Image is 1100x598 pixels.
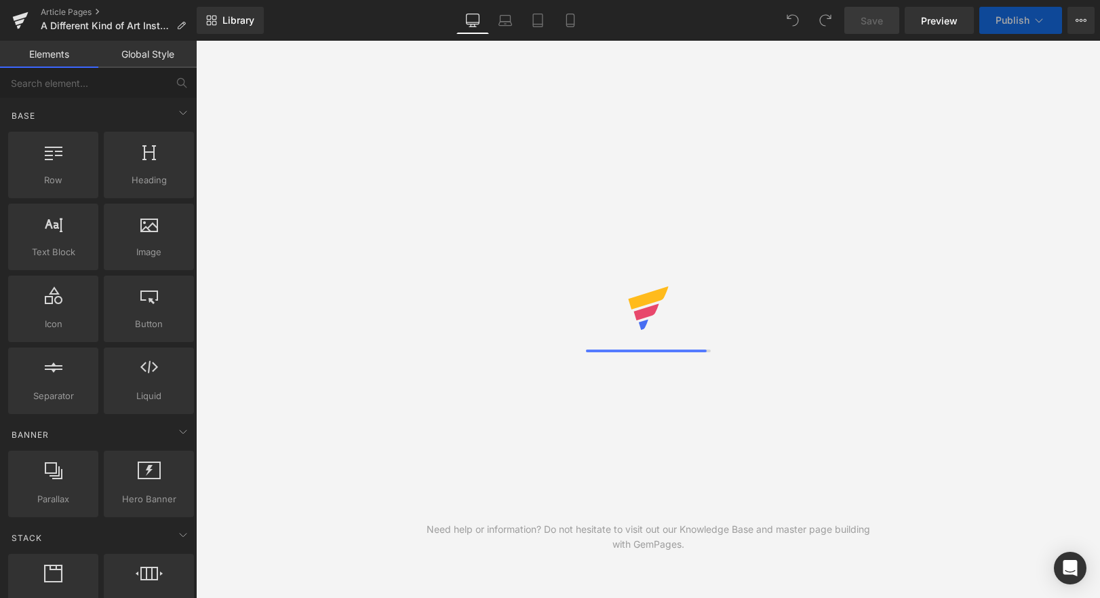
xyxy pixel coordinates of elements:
span: Separator [12,389,94,403]
span: Library [222,14,254,26]
div: Open Intercom Messenger [1054,552,1086,584]
button: More [1067,7,1095,34]
a: Article Pages [41,7,197,18]
span: Preview [921,14,958,28]
a: Desktop [456,7,489,34]
span: Publish [996,15,1029,26]
button: Redo [812,7,839,34]
a: Laptop [489,7,522,34]
a: Global Style [98,41,197,68]
button: Undo [779,7,806,34]
span: Text Block [12,245,94,259]
span: Hero Banner [108,492,190,506]
span: Heading [108,173,190,187]
span: Liquid [108,389,190,403]
span: A Different Kind of Art Install for FRAMING TO A T [41,20,171,31]
button: Publish [979,7,1062,34]
div: Need help or information? Do not hesitate to visit out our Knowledge Base and master page buildin... [422,522,874,552]
span: Base [10,109,37,122]
a: Tablet [522,7,554,34]
span: Image [108,245,190,259]
span: Banner [10,428,50,441]
a: Mobile [554,7,587,34]
span: Row [12,173,94,187]
a: Preview [905,7,974,34]
span: Icon [12,317,94,331]
span: Parallax [12,492,94,506]
span: Button [108,317,190,331]
span: Stack [10,531,43,544]
a: New Library [197,7,264,34]
span: Save [861,14,883,28]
